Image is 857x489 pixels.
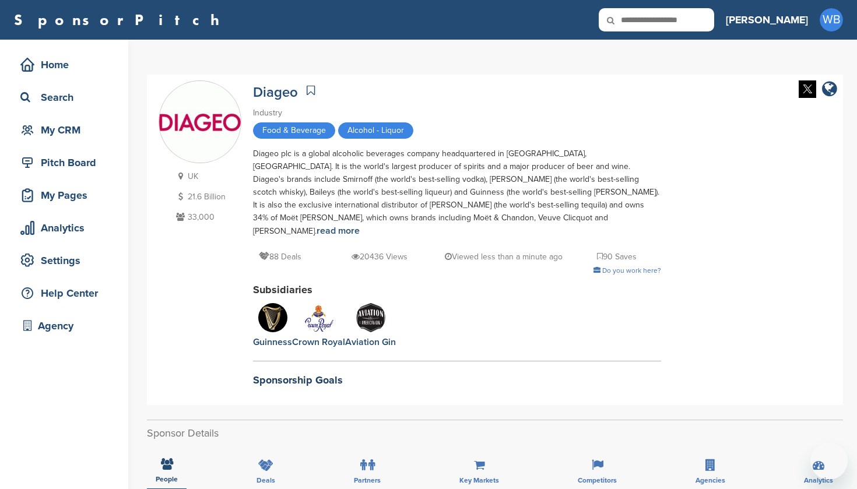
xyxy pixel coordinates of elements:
[804,477,833,484] span: Analytics
[17,119,117,140] div: My CRM
[257,477,275,484] span: Deals
[304,303,333,332] img: Sponsorpitch & Crown Royal
[810,442,848,480] iframe: Button to launch messaging window
[17,250,117,271] div: Settings
[338,122,413,139] span: Alcohol - Liquor
[345,336,396,349] div: Aviation Gin
[259,249,301,264] p: 88 Deals
[799,80,816,98] img: Twitter white
[17,283,117,304] div: Help Center
[258,303,287,332] img: Sponsorpitch & Guinness
[726,12,808,28] h3: [PERSON_NAME]
[173,169,241,184] p: UK
[345,303,396,349] a: Aviation Gin
[253,147,661,238] div: Diageo plc is a global alcoholic beverages company headquartered in [GEOGRAPHIC_DATA], [GEOGRAPHI...
[173,189,241,204] p: 21.6 Billion
[253,107,661,119] div: Industry
[12,247,117,274] a: Settings
[597,249,637,264] p: 90 Saves
[578,477,617,484] span: Competitors
[253,282,661,298] h2: Subsidiaries
[173,210,241,224] p: 33,000
[354,477,381,484] span: Partners
[459,477,499,484] span: Key Markets
[352,249,408,264] p: 20436 Views
[602,266,661,275] span: Do you work here?
[12,149,117,176] a: Pitch Board
[696,477,725,484] span: Agencies
[445,249,563,264] p: Viewed less than a minute ago
[292,336,345,349] div: Crown Royal
[12,182,117,209] a: My Pages
[593,266,661,275] a: Do you work here?
[253,84,298,101] a: Diageo
[17,54,117,75] div: Home
[253,336,292,349] div: Guinness
[17,185,117,206] div: My Pages
[17,315,117,336] div: Agency
[317,225,360,237] a: read more
[12,51,117,78] a: Home
[253,372,661,388] h2: Sponsorship Goals
[12,312,117,339] a: Agency
[17,152,117,173] div: Pitch Board
[253,122,335,139] span: Food & Beverage
[726,7,808,33] a: [PERSON_NAME]
[356,303,385,332] img: Sponsorpitch & Aviation Gin
[12,84,117,111] a: Search
[12,117,117,143] a: My CRM
[822,80,837,100] a: company link
[12,280,117,307] a: Help Center
[253,303,292,349] a: Guinness
[159,84,241,161] img: Sponsorpitch & Diageo
[156,476,178,483] span: People
[14,12,227,27] a: SponsorPitch
[17,87,117,108] div: Search
[292,303,345,349] a: Crown Royal
[12,214,117,241] a: Analytics
[147,425,843,441] h2: Sponsor Details
[17,217,117,238] div: Analytics
[820,8,843,31] span: WB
